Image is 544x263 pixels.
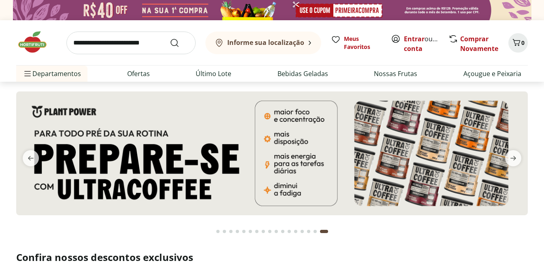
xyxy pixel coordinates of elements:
[16,91,528,215] img: 3 corações
[508,33,528,53] button: Carrinho
[279,222,286,241] button: Go to page 11 from fs-carousel
[254,222,260,241] button: Go to page 7 from fs-carousel
[234,222,241,241] button: Go to page 4 from fs-carousel
[23,64,81,83] span: Departamentos
[228,222,234,241] button: Go to page 3 from fs-carousel
[344,35,381,51] span: Meus Favoritos
[404,34,425,43] a: Entrar
[170,38,189,48] button: Submit Search
[221,222,228,241] button: Go to page 2 from fs-carousel
[286,222,292,241] button: Go to page 12 from fs-carousel
[205,32,321,54] button: Informe sua localização
[374,69,417,78] a: Nossas Frutas
[312,222,318,241] button: Go to page 16 from fs-carousel
[292,222,299,241] button: Go to page 13 from fs-carousel
[521,39,525,47] span: 0
[127,69,150,78] a: Ofertas
[215,222,221,241] button: Go to page 1 from fs-carousel
[16,30,57,54] img: Hortifruti
[260,222,267,241] button: Go to page 8 from fs-carousel
[463,69,521,78] a: Açougue e Peixaria
[241,222,247,241] button: Go to page 5 from fs-carousel
[499,150,528,166] button: next
[267,222,273,241] button: Go to page 9 from fs-carousel
[460,34,498,53] a: Comprar Novamente
[331,35,381,51] a: Meus Favoritos
[273,222,279,241] button: Go to page 10 from fs-carousel
[299,222,305,241] button: Go to page 14 from fs-carousel
[277,69,328,78] a: Bebidas Geladas
[66,32,196,54] input: search
[305,222,312,241] button: Go to page 15 from fs-carousel
[16,150,45,166] button: previous
[404,34,440,53] span: ou
[227,38,304,47] b: Informe sua localização
[247,222,254,241] button: Go to page 6 from fs-carousel
[404,34,448,53] a: Criar conta
[318,222,330,241] button: Current page from fs-carousel
[196,69,231,78] a: Último Lote
[23,64,32,83] button: Menu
